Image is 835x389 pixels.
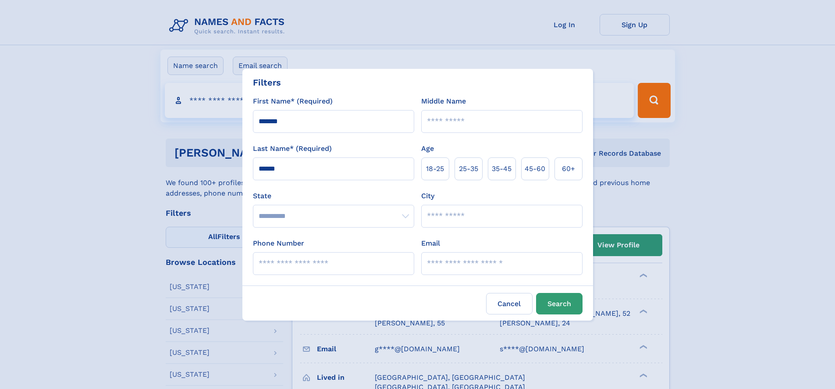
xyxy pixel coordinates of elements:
label: Phone Number [253,238,304,249]
label: Last Name* (Required) [253,143,332,154]
span: 60+ [562,164,575,174]
label: State [253,191,414,201]
span: 45‑60 [525,164,545,174]
div: Filters [253,76,281,89]
span: 18‑25 [426,164,444,174]
label: City [421,191,434,201]
span: 35‑45 [492,164,512,174]
label: First Name* (Required) [253,96,333,107]
label: Email [421,238,440,249]
label: Middle Name [421,96,466,107]
button: Search [536,293,583,314]
label: Age [421,143,434,154]
span: 25‑35 [459,164,478,174]
label: Cancel [486,293,533,314]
